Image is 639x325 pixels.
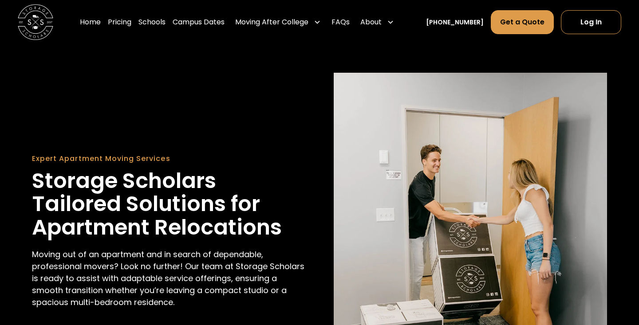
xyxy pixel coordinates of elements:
a: home [18,4,53,40]
a: Home [80,10,101,35]
img: Storage Scholars main logo [18,4,53,40]
div: About [360,17,382,27]
div: About [357,10,398,35]
a: Pricing [108,10,131,35]
a: FAQs [331,10,350,35]
div: Expert Apartment Moving Services [32,153,305,164]
div: Moving After College [232,10,324,35]
a: Get a Quote [491,10,554,34]
a: Campus Dates [173,10,225,35]
p: Moving out of an apartment and in search of dependable, professional movers? Look no further! Our... [32,248,305,308]
a: Schools [138,10,166,35]
div: Moving After College [235,17,308,27]
a: Log In [561,10,621,34]
h1: Storage Scholars Tailored Solutions for Apartment Relocations [32,169,305,239]
a: [PHONE_NUMBER] [426,18,484,27]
